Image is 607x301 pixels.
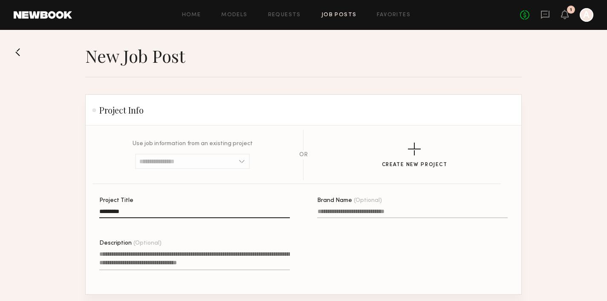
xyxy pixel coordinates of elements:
[268,12,301,18] a: Requests
[317,198,508,204] div: Brand Name
[377,12,410,18] a: Favorites
[580,8,593,22] a: A
[99,198,290,204] div: Project Title
[133,141,253,147] p: Use job information from an existing project
[354,198,382,204] span: (Optional)
[317,208,508,218] input: Brand Name(Optional)
[570,8,572,12] div: 1
[321,12,357,18] a: Job Posts
[299,152,308,158] div: OR
[133,240,162,246] span: (Optional)
[382,162,448,168] div: Create New Project
[85,45,185,67] h1: New Job Post
[92,105,144,115] h2: Project Info
[99,250,290,270] textarea: Description(Optional)
[182,12,201,18] a: Home
[99,208,290,218] input: Project Title
[382,143,448,168] button: Create New Project
[99,240,290,246] div: Description
[221,12,247,18] a: Models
